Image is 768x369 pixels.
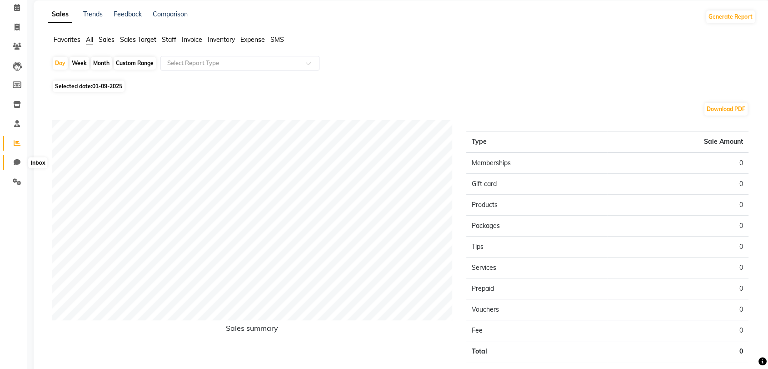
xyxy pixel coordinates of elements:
td: 0 [607,174,748,195]
td: Fee [466,320,608,341]
td: Gift card [466,174,608,195]
td: Tips [466,237,608,258]
td: 0 [607,216,748,237]
div: Week [70,57,89,70]
div: Day [53,57,68,70]
div: Custom Range [114,57,156,70]
h6: Sales summary [52,324,453,336]
div: Inbox [29,157,48,168]
th: Type [466,131,608,153]
td: Packages [466,216,608,237]
td: Total [466,341,608,362]
button: Download PDF [704,103,748,116]
span: SMS [270,35,284,44]
td: 0 [607,258,748,278]
span: Invoice [182,35,202,44]
span: Expense [240,35,265,44]
td: Prepaid [466,278,608,299]
td: 0 [607,237,748,258]
td: 0 [607,341,748,362]
a: Trends [83,10,103,18]
span: 01-09-2025 [92,83,122,90]
td: 0 [607,299,748,320]
span: All [86,35,93,44]
span: Selected date: [53,81,125,92]
span: Staff [162,35,176,44]
td: Vouchers [466,299,608,320]
span: Inventory [208,35,235,44]
span: Favorites [54,35,80,44]
div: Month [91,57,112,70]
td: 0 [607,152,748,174]
span: Sales Target [120,35,156,44]
td: 0 [607,278,748,299]
td: Memberships [466,152,608,174]
a: Sales [48,6,72,23]
td: 0 [607,320,748,341]
td: Services [466,258,608,278]
button: Generate Report [706,10,755,23]
td: Products [466,195,608,216]
th: Sale Amount [607,131,748,153]
a: Feedback [114,10,142,18]
td: 0 [607,195,748,216]
span: Sales [99,35,115,44]
a: Comparison [153,10,188,18]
